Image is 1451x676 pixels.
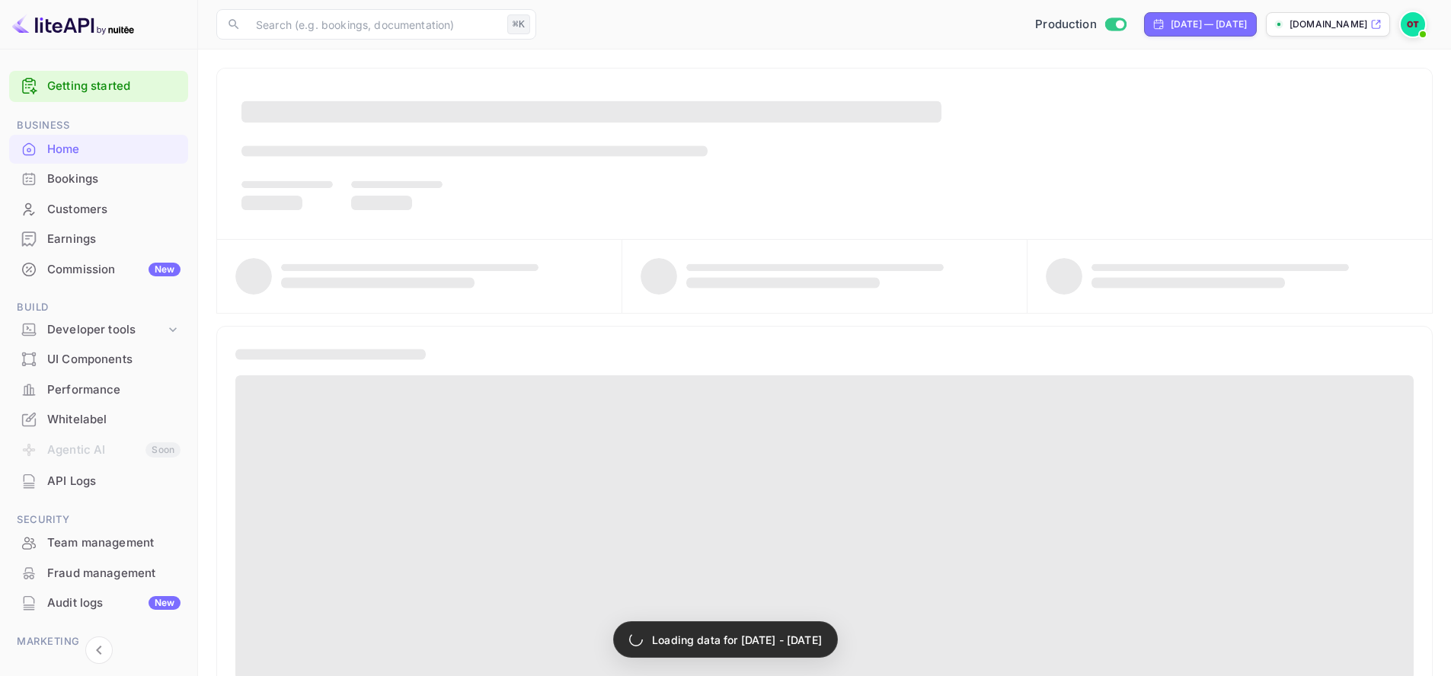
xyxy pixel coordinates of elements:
[9,117,188,134] span: Business
[47,565,181,582] div: Fraud management
[47,141,181,158] div: Home
[47,534,181,552] div: Team management
[47,231,181,248] div: Earnings
[9,588,188,617] a: Audit logsNew
[1029,16,1132,33] div: Switch to Sandbox mode
[9,559,188,587] a: Fraud management
[9,528,188,556] a: Team management
[9,71,188,102] div: Getting started
[9,195,188,225] div: Customers
[47,171,181,188] div: Bookings
[47,78,181,95] a: Getting started
[12,12,134,37] img: LiteAPI logo
[9,135,188,163] a: Home
[507,14,530,34] div: ⌘K
[9,405,188,435] div: Whitelabel
[47,411,181,429] div: Whitelabel
[9,467,188,496] div: API Logs
[247,9,501,40] input: Search (e.g. bookings, documentation)
[9,164,188,194] div: Bookings
[9,512,188,528] span: Security
[9,559,188,588] div: Fraud management
[1401,12,1425,37] img: Oussama Tali
[47,473,181,490] div: API Logs
[149,596,181,610] div: New
[85,636,113,664] button: Collapse navigation
[47,321,165,339] div: Developer tools
[1290,18,1367,31] p: [DOMAIN_NAME]
[9,528,188,558] div: Team management
[47,351,181,368] div: UI Components
[9,588,188,618] div: Audit logsNew
[1035,16,1097,33] span: Production
[9,633,188,650] span: Marketing
[9,345,188,373] a: UI Components
[47,381,181,399] div: Performance
[9,195,188,223] a: Customers
[9,317,188,343] div: Developer tools
[9,255,188,285] div: CommissionNew
[9,255,188,283] a: CommissionNew
[9,375,188,403] a: Performance
[9,467,188,495] a: API Logs
[9,135,188,164] div: Home
[149,263,181,276] div: New
[9,345,188,375] div: UI Components
[9,405,188,433] a: Whitelabel
[47,595,181,612] div: Audit logs
[9,225,188,253] a: Earnings
[9,375,188,405] div: Performance
[652,632,822,648] p: Loading data for [DATE] - [DATE]
[1171,18,1247,31] div: [DATE] — [DATE]
[9,299,188,316] span: Build
[47,261,181,279] div: Commission
[47,201,181,218] div: Customers
[47,656,181,674] div: Promo codes
[9,164,188,193] a: Bookings
[9,225,188,254] div: Earnings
